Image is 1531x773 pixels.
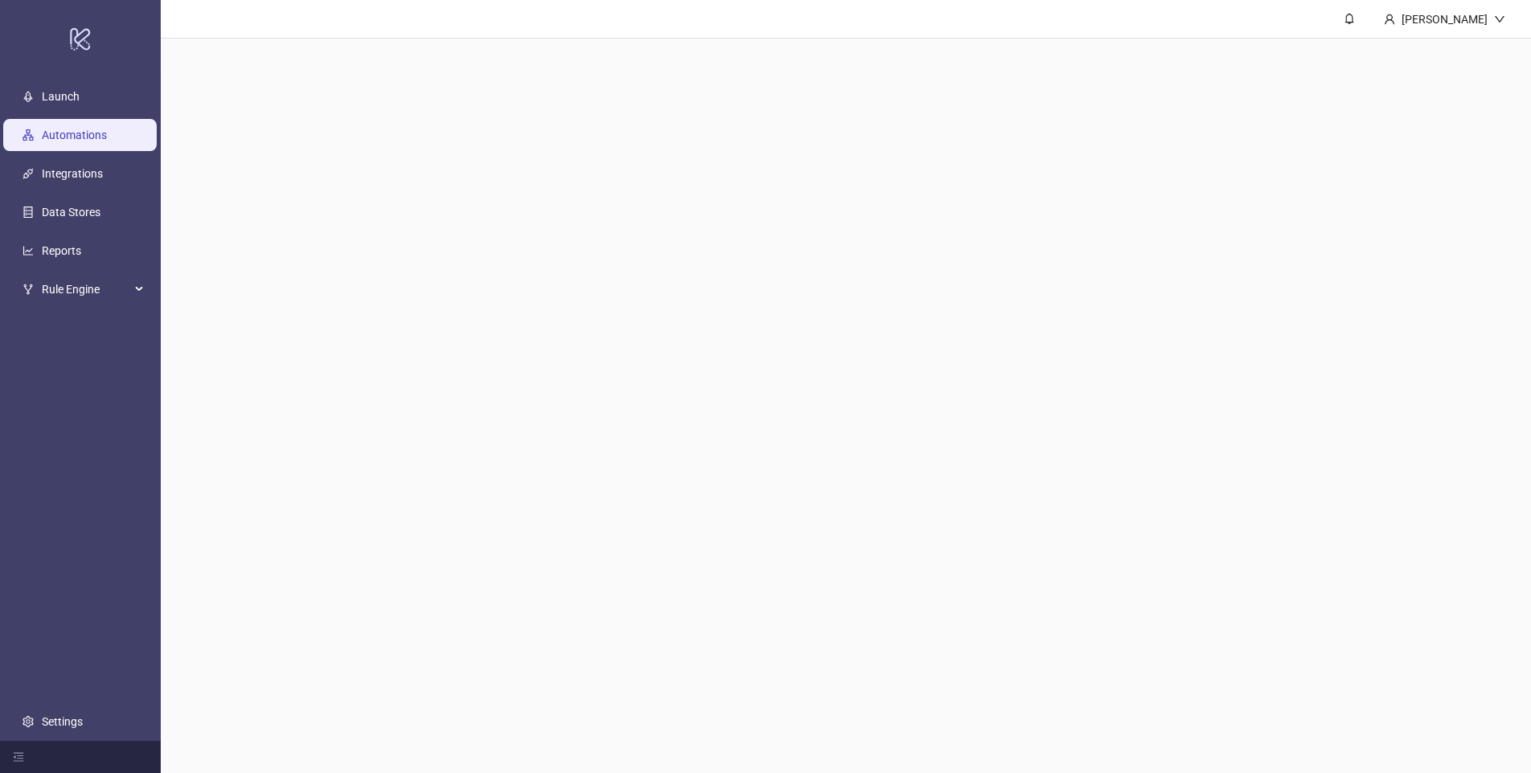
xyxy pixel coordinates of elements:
[42,90,80,103] a: Launch
[42,129,107,141] a: Automations
[42,273,130,305] span: Rule Engine
[1395,10,1494,28] div: [PERSON_NAME]
[1494,14,1505,25] span: down
[42,715,83,728] a: Settings
[23,284,34,295] span: fork
[1384,14,1395,25] span: user
[13,751,24,763] span: menu-fold
[42,167,103,180] a: Integrations
[42,244,81,257] a: Reports
[42,206,100,219] a: Data Stores
[1344,13,1355,24] span: bell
